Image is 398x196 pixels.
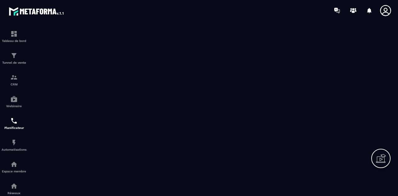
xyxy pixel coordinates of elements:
a: formationformationCRM [2,69,26,91]
img: social-network [10,182,18,190]
p: Tunnel de vente [2,61,26,64]
p: Webinaire [2,104,26,108]
a: formationformationTunnel de vente [2,47,26,69]
img: formation [10,30,18,38]
p: Automatisations [2,148,26,151]
p: CRM [2,83,26,86]
a: formationformationTableau de bord [2,25,26,47]
img: formation [10,52,18,59]
img: scheduler [10,117,18,125]
img: automations [10,161,18,168]
a: automationsautomationsAutomatisations [2,134,26,156]
img: automations [10,95,18,103]
a: automationsautomationsWebinaire [2,91,26,112]
img: logo [9,6,65,17]
img: formation [10,74,18,81]
img: automations [10,139,18,146]
p: Espace membre [2,170,26,173]
a: automationsautomationsEspace membre [2,156,26,178]
a: schedulerschedulerPlanificateur [2,112,26,134]
p: Planificateur [2,126,26,130]
p: Tableau de bord [2,39,26,43]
